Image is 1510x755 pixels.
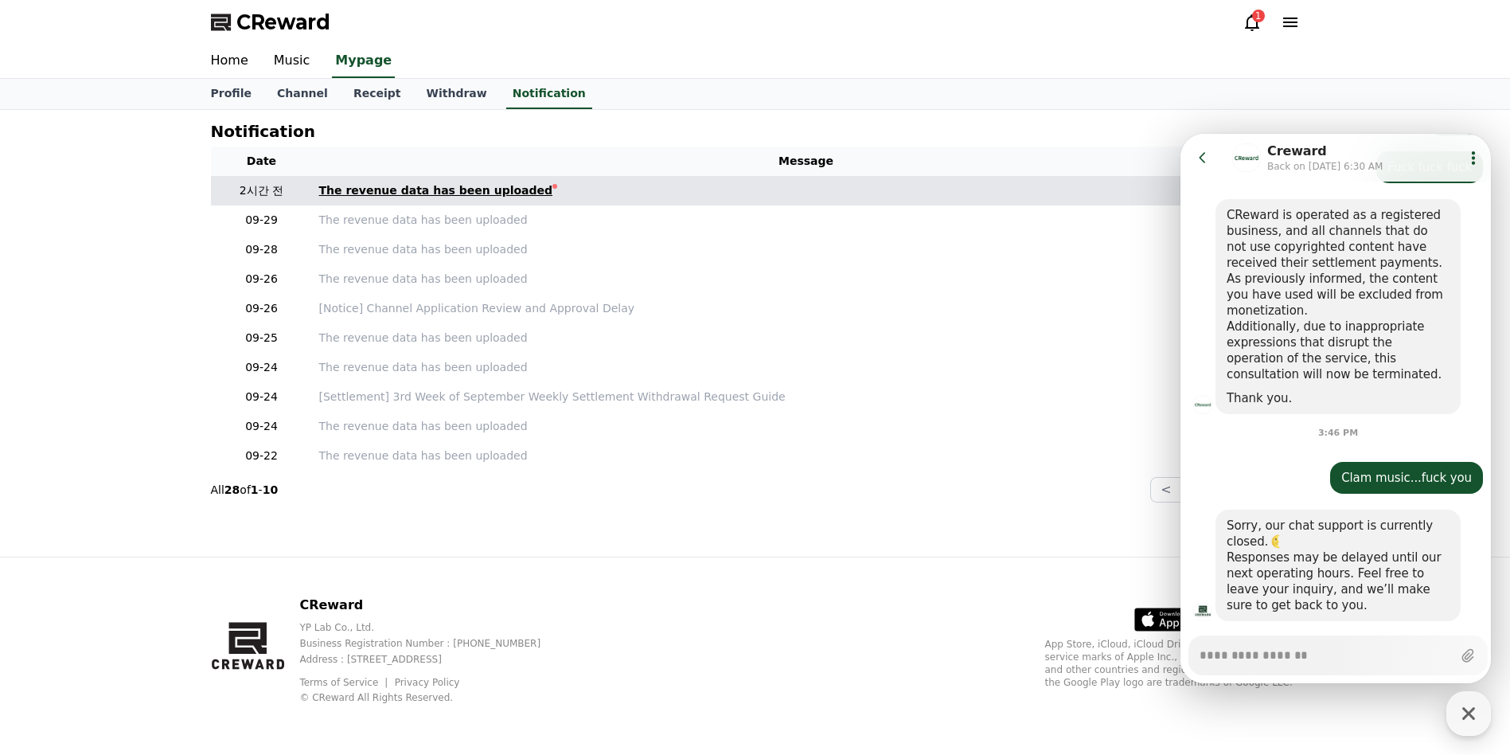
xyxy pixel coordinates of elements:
p: App Store, iCloud, iCloud Drive, and iTunes Store are service marks of Apple Inc., registered in ... [1045,638,1300,689]
a: Channel [264,79,341,109]
p: 09-26 [217,300,306,317]
a: Notification [506,79,592,109]
a: CReward [211,10,330,35]
strong: 28 [224,483,240,496]
h4: Notification [211,123,315,140]
a: The revenue data has been uploaded [319,182,1293,199]
a: The revenue data has been uploaded [319,271,1293,288]
a: Music [261,45,323,78]
a: [Notice] Channel Application Review and Approval Delay [319,300,1293,317]
a: Profile [198,79,264,109]
p: Business Registration Number : [PHONE_NUMBER] [299,637,566,650]
p: 09-22 [217,448,306,464]
a: 1 [1243,13,1262,32]
a: The revenue data has been uploaded [319,330,1293,346]
div: The revenue data has been uploaded [319,182,553,199]
p: All of - [211,482,279,498]
a: [Settlement] 3rd Week of September Weekly Settlement Withdrawal Request Guide [319,389,1293,405]
iframe: Channel chat [1180,134,1491,683]
p: © CReward All Rights Reserved. [299,691,566,704]
span: CReward [236,10,330,35]
div: 1 [1252,10,1265,22]
p: 09-25 [217,330,306,346]
p: 09-24 [217,389,306,405]
p: 09-24 [217,418,306,435]
a: The revenue data has been uploaded [319,448,1293,464]
a: The revenue data has been uploaded [319,418,1293,435]
p: CReward [299,596,566,615]
p: 2시간 전 [217,182,306,199]
a: Mypage [332,45,395,78]
button: < [1150,477,1181,503]
strong: 1 [251,483,259,496]
a: Receipt [341,79,414,109]
a: The revenue data has been uploaded [319,212,1293,229]
a: The revenue data has been uploaded [319,359,1293,376]
a: Privacy Policy [395,677,460,688]
a: Home [198,45,261,78]
a: Terms of Service [299,677,390,688]
a: The revenue data has been uploaded [319,241,1293,258]
p: YP Lab Co., Ltd. [299,621,566,634]
strong: 10 [263,483,278,496]
th: Date [211,147,313,176]
p: 09-26 [217,271,306,288]
p: 09-29 [217,212,306,229]
a: Withdraw [413,79,499,109]
p: 09-28 [217,241,306,258]
p: Address : [STREET_ADDRESS] [299,653,566,666]
th: Message [313,147,1300,176]
p: 09-24 [217,359,306,376]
